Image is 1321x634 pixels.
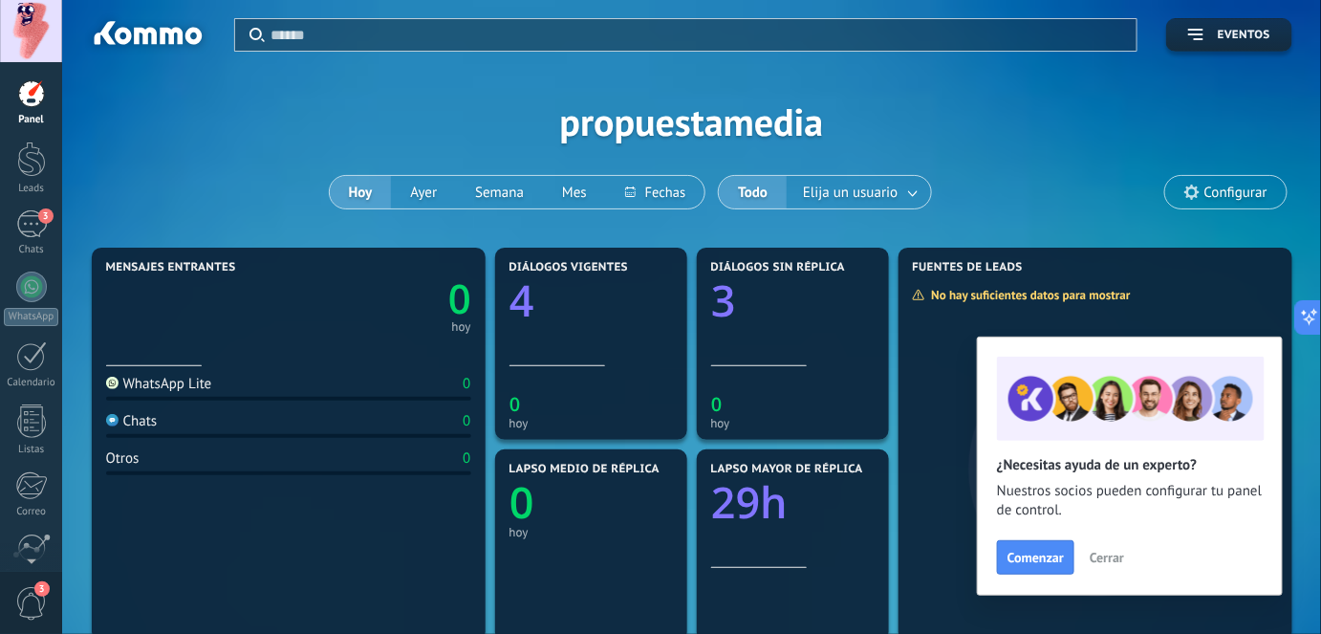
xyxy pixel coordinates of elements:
[997,540,1074,575] button: Comenzar
[4,377,59,389] div: Calendario
[711,416,875,430] div: hoy
[1204,185,1267,201] span: Configurar
[1081,543,1133,572] button: Cerrar
[719,176,787,208] button: Todo
[509,273,534,331] text: 4
[456,176,543,208] button: Semana
[711,273,736,331] text: 3
[509,391,520,417] text: 0
[4,444,59,456] div: Listas
[509,261,629,274] span: Diálogos vigentes
[509,416,673,430] div: hoy
[106,449,140,468] div: Otros
[509,463,660,476] span: Lapso medio de réplica
[106,414,119,426] img: Chats
[448,273,471,327] text: 0
[4,506,59,518] div: Correo
[289,273,471,327] a: 0
[4,244,59,256] div: Chats
[106,412,158,430] div: Chats
[34,581,50,597] span: 3
[711,463,863,476] span: Lapso mayor de réplica
[543,176,606,208] button: Mes
[1007,551,1064,564] span: Comenzar
[799,180,901,206] span: Elija un usuario
[463,412,470,430] div: 0
[463,375,470,393] div: 0
[463,449,470,468] div: 0
[106,261,236,274] span: Mensajes entrantes
[711,474,875,533] a: 29h
[452,322,471,332] div: hoy
[4,183,59,195] div: Leads
[391,176,456,208] button: Ayer
[1166,18,1292,52] button: Eventos
[106,377,119,389] img: WhatsApp Lite
[330,176,392,208] button: Hoy
[1090,551,1124,564] span: Cerrar
[711,391,722,417] text: 0
[4,114,59,126] div: Panel
[509,474,534,533] text: 0
[1218,29,1270,42] span: Eventos
[787,176,931,208] button: Elija un usuario
[711,261,846,274] span: Diálogos sin réplica
[912,287,1144,303] div: No hay suficientes datos para mostrar
[4,308,58,326] div: WhatsApp
[606,176,704,208] button: Fechas
[997,456,1263,474] h2: ¿Necesitas ayuda de un experto?
[509,525,673,539] div: hoy
[106,375,212,393] div: WhatsApp Lite
[38,208,54,224] span: 3
[913,261,1024,274] span: Fuentes de leads
[711,474,788,533] text: 29h
[997,482,1263,520] span: Nuestros socios pueden configurar tu panel de control.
